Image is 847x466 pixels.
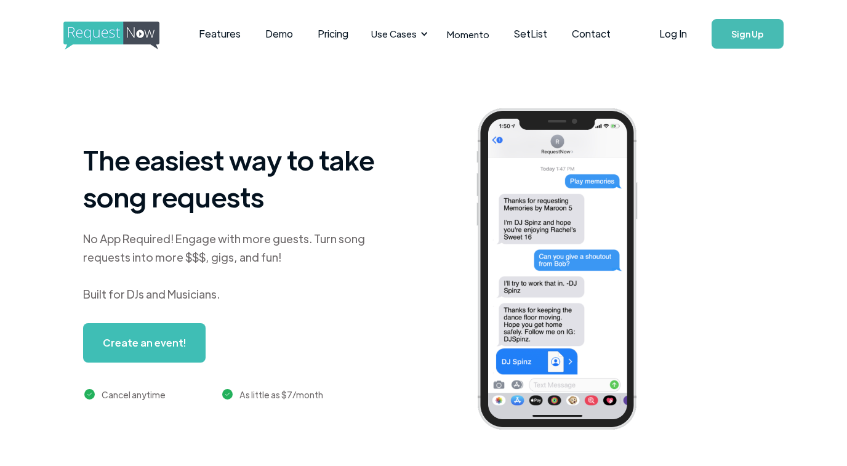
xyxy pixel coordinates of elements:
a: Sign Up [712,19,784,49]
img: requestnow logo [63,22,182,50]
a: Momento [435,16,502,52]
div: Cancel anytime [102,387,166,402]
img: green checkmark [84,389,95,400]
a: Pricing [305,15,361,53]
a: SetList [502,15,560,53]
img: iphone screenshot [462,100,670,443]
div: No App Required! Engage with more guests. Turn song requests into more $$$, gigs, and fun! Built ... [83,230,391,303]
h1: The easiest way to take song requests [83,141,391,215]
div: Use Cases [364,15,432,53]
a: Create an event! [83,323,206,363]
img: green checkmark [222,389,233,400]
div: As little as $7/month [239,387,323,402]
a: Contact [560,15,623,53]
a: Demo [253,15,305,53]
a: Log In [647,12,699,55]
a: home [63,22,156,46]
div: Use Cases [371,27,417,41]
a: Features [187,15,253,53]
